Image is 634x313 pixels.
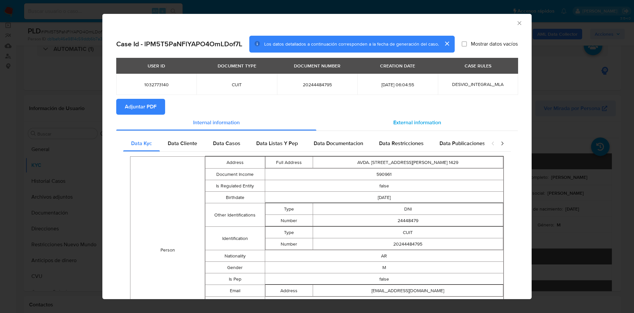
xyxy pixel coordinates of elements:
[313,285,503,296] td: [EMAIL_ADDRESS][DOMAIN_NAME]
[461,60,495,71] div: CASE RULES
[290,60,344,71] div: DOCUMENT NUMBER
[123,136,484,151] div: Detailed internal info
[265,238,313,250] td: Number
[205,180,265,192] td: Is Regulated Entity
[393,119,441,126] span: External information
[205,203,265,227] td: Other Identifications
[265,192,503,203] td: [DATE]
[205,250,265,262] td: Nationality
[214,60,260,71] div: DOCUMENT TYPE
[265,262,503,273] td: M
[462,41,467,47] input: Mostrar datos vacíos
[205,157,265,169] td: Address
[131,139,152,147] span: Data Kyc
[116,40,242,48] h2: Case Id - lPM5T5PaNFlYAPO4OmLDof7L
[205,297,265,308] td: Income
[205,262,265,273] td: Gender
[313,227,503,238] td: CUIT
[264,41,439,47] span: Los datos detallados a continuación corresponden a la fecha de generación del caso.
[265,227,313,238] td: Type
[265,203,313,215] td: Type
[205,192,265,203] td: Birthdate
[205,227,265,250] td: Identification
[265,215,313,226] td: Number
[265,250,503,262] td: AR
[205,285,265,297] td: Email
[168,139,197,147] span: Data Cliente
[365,82,430,88] span: [DATE] 06:04:55
[144,60,169,71] div: USER ID
[313,238,503,250] td: 20244484795
[256,139,298,147] span: Data Listas Y Pep
[125,99,157,114] span: Adjuntar PDF
[205,169,265,180] td: Document Income
[265,285,313,296] td: Address
[213,139,240,147] span: Data Casos
[313,157,503,168] td: AVDA. [STREET_ADDRESS][PERSON_NAME] 1429
[439,36,455,52] button: cerrar
[204,82,269,88] span: CUIT
[102,14,532,299] div: closure-recommendation-modal
[116,115,518,131] div: Detailed info
[265,157,313,168] td: Full Address
[516,20,522,26] button: Cerrar ventana
[452,81,504,88] span: DESVIO_INTEGRAL_MLA
[379,139,424,147] span: Data Restricciones
[265,297,503,308] td: 590961
[205,273,265,285] td: Is Pep
[314,139,363,147] span: Data Documentacion
[265,169,503,180] td: 590961
[376,60,419,71] div: CREATION DATE
[265,180,503,192] td: false
[313,215,503,226] td: 24448479
[471,41,518,47] span: Mostrar datos vacíos
[285,82,349,88] span: 20244484795
[440,139,485,147] span: Data Publicaciones
[124,82,189,88] span: 1032773140
[313,203,503,215] td: DNI
[116,99,165,115] button: Adjuntar PDF
[193,119,240,126] span: Internal information
[265,273,503,285] td: false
